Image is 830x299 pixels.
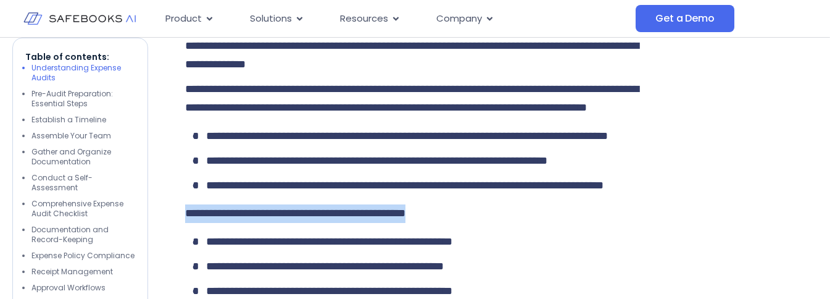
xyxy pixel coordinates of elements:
[31,251,135,261] li: Expense Policy Compliance
[436,12,482,26] span: Company
[165,12,202,26] span: Product
[31,173,135,193] li: Conduct a Self-Assessment
[636,5,734,32] a: Get a Demo
[31,89,135,109] li: Pre-Audit Preparation: Essential Steps
[31,283,135,293] li: Approval Workflows
[31,63,135,83] li: Understanding Expense Audits
[25,51,135,63] p: Table of contents:
[655,12,714,25] span: Get a Demo
[31,147,135,167] li: Gather and Organize Documentation
[31,131,135,141] li: Assemble Your Team
[31,225,135,245] li: Documentation and Record-Keeping
[31,267,135,277] li: Receipt Management
[31,115,135,125] li: Establish a Timeline
[156,7,636,31] nav: Menu
[250,12,292,26] span: Solutions
[340,12,388,26] span: Resources
[31,199,135,219] li: Comprehensive Expense Audit Checklist
[156,7,636,31] div: Menu Toggle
